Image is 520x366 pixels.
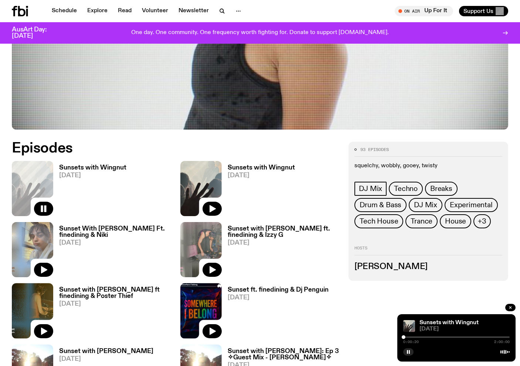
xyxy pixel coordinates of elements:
a: Drum & Bass [354,198,407,212]
span: [DATE] [228,240,340,246]
span: Trance [411,217,432,225]
p: One day. One community. One frequency worth fighting for. Donate to support [DOMAIN_NAME]. [131,30,389,36]
h3: Sunset with [PERSON_NAME] [59,348,153,355]
h2: Episodes [12,142,340,155]
button: On AirUp For It [395,6,453,16]
a: Experimental [445,198,498,212]
a: Sunset with [PERSON_NAME] ft. finedining & Izzy G[DATE] [222,226,340,277]
p: squelchy, wobbly, gooey, twisty [354,162,502,169]
span: [DATE] [59,172,126,179]
a: DJ Mix [354,182,387,196]
span: 2:00:00 [494,340,510,344]
button: Support Us [459,6,508,16]
span: Breaks [430,185,452,193]
span: Support Us [463,8,493,14]
span: [DATE] [59,356,153,362]
h3: Sunset with [PERSON_NAME]: Ep 3 ✧Guest Mix - [PERSON_NAME]✧ [228,348,340,361]
a: Read [113,6,136,16]
h3: Sunset with [PERSON_NAME] ft finedining & Poster Thief [59,287,171,299]
span: [DATE] [59,240,171,246]
span: 0:00:20 [403,340,419,344]
a: House [440,214,471,228]
span: DJ Mix [359,185,382,193]
span: 93 episodes [360,148,389,152]
span: +3 [478,217,486,225]
h3: Sunsets with Wingnut [228,165,295,171]
a: Sunsets with Wingnut[DATE] [53,165,126,216]
h3: Sunset With [PERSON_NAME] Ft. finedining & Niki [59,226,171,238]
span: DJ Mix [414,201,437,209]
span: [DATE] [228,295,329,301]
a: Schedule [47,6,81,16]
a: Volunteer [137,6,173,16]
span: House [445,217,466,225]
button: +3 [473,214,491,228]
h3: Sunset ft. finedining & Dj Penguin [228,287,329,293]
a: Sunsets with Wingnut[DATE] [222,165,295,216]
a: Newsletter [174,6,213,16]
span: Experimental [450,201,493,209]
a: Sunsets with Wingnut [419,320,479,326]
h3: Sunsets with Wingnut [59,165,126,171]
h3: Sunset with [PERSON_NAME] ft. finedining & Izzy G [228,226,340,238]
a: Breaks [425,182,458,196]
h3: [PERSON_NAME] [354,263,502,271]
span: Drum & Bass [360,201,401,209]
a: Sunset ft. finedining & Dj Penguin[DATE] [222,287,329,338]
a: Sunset with [PERSON_NAME] ft finedining & Poster Thief[DATE] [53,287,171,338]
a: Trance [405,214,438,228]
span: Tech House [360,217,398,225]
a: Techno [389,182,423,196]
a: DJ Mix [409,198,442,212]
span: [DATE] [228,172,295,179]
span: Techno [394,185,418,193]
h3: AusArt Day: [DATE] [12,27,59,39]
span: [DATE] [419,326,510,332]
h2: Hosts [354,246,502,255]
a: Explore [83,6,112,16]
span: [DATE] [59,301,171,307]
a: Sunset With [PERSON_NAME] Ft. finedining & Niki[DATE] [53,226,171,277]
a: Tech House [354,214,403,228]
